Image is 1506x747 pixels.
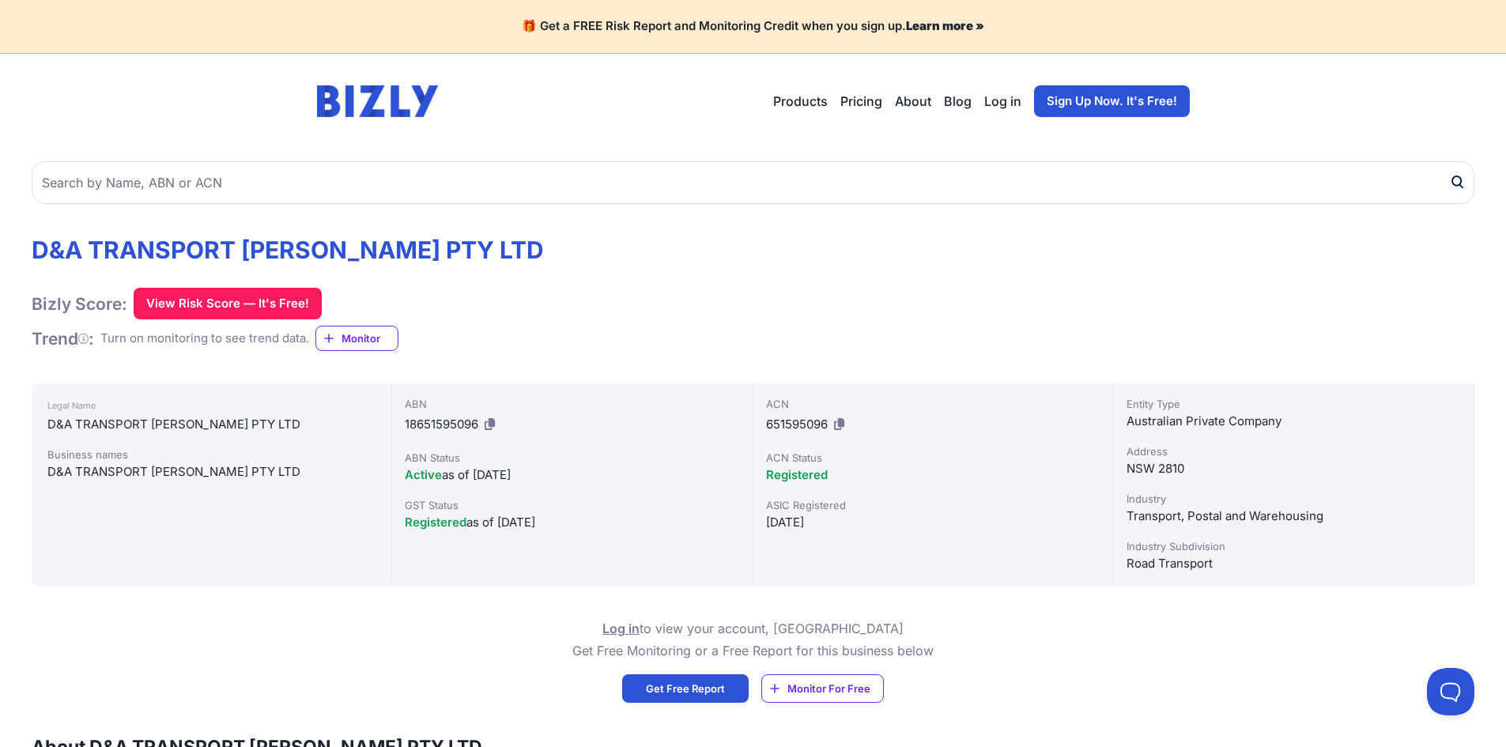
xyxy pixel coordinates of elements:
a: Log in [602,621,640,636]
span: Registered [766,467,828,482]
div: Industry [1127,491,1461,507]
span: 18651595096 [405,417,478,432]
div: ABN [405,396,739,412]
div: ACN Status [766,450,1100,466]
a: About [895,92,931,111]
span: Active [405,467,442,482]
iframe: Toggle Customer Support [1427,668,1474,715]
div: GST Status [405,497,739,513]
div: Road Transport [1127,554,1461,573]
div: NSW 2810 [1127,459,1461,478]
input: Search by Name, ABN or ACN [32,161,1474,204]
div: ACN [766,396,1100,412]
div: as of [DATE] [405,513,739,532]
span: Monitor [342,330,398,346]
button: View Risk Score — It's Free! [134,288,322,319]
a: Get Free Report [622,674,749,703]
div: Transport, Postal and Warehousing [1127,507,1461,526]
div: D&A TRANSPORT [PERSON_NAME] PTY LTD [47,415,376,434]
div: ABN Status [405,450,739,466]
div: Entity Type [1127,396,1461,412]
button: Products [773,92,828,111]
div: Legal Name [47,396,376,415]
div: Industry Subdivision [1127,538,1461,554]
a: Learn more » [906,18,984,33]
div: D&A TRANSPORT [PERSON_NAME] PTY LTD [47,462,376,481]
div: Australian Private Company [1127,412,1461,431]
a: Pricing [840,92,882,111]
h1: D&A TRANSPORT [PERSON_NAME] PTY LTD [32,236,544,264]
span: 651595096 [766,417,828,432]
div: [DATE] [766,513,1100,532]
a: Blog [944,92,972,111]
a: Monitor For Free [761,674,884,703]
span: Monitor For Free [787,681,870,696]
div: Business names [47,447,376,462]
a: Sign Up Now. It's Free! [1034,85,1190,117]
a: Monitor [315,326,398,351]
div: as of [DATE] [405,466,739,485]
span: Get Free Report [646,681,725,696]
h1: Bizly Score: [32,293,127,315]
h4: 🎁 Get a FREE Risk Report and Monitoring Credit when you sign up. [19,19,1487,34]
div: Address [1127,443,1461,459]
a: Log in [984,92,1021,111]
div: ASIC Registered [766,497,1100,513]
p: to view your account, [GEOGRAPHIC_DATA] Get Free Monitoring or a Free Report for this business below [572,617,934,662]
h1: Trend : [32,328,94,349]
span: Registered [405,515,466,530]
div: Turn on monitoring to see trend data. [100,330,309,348]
